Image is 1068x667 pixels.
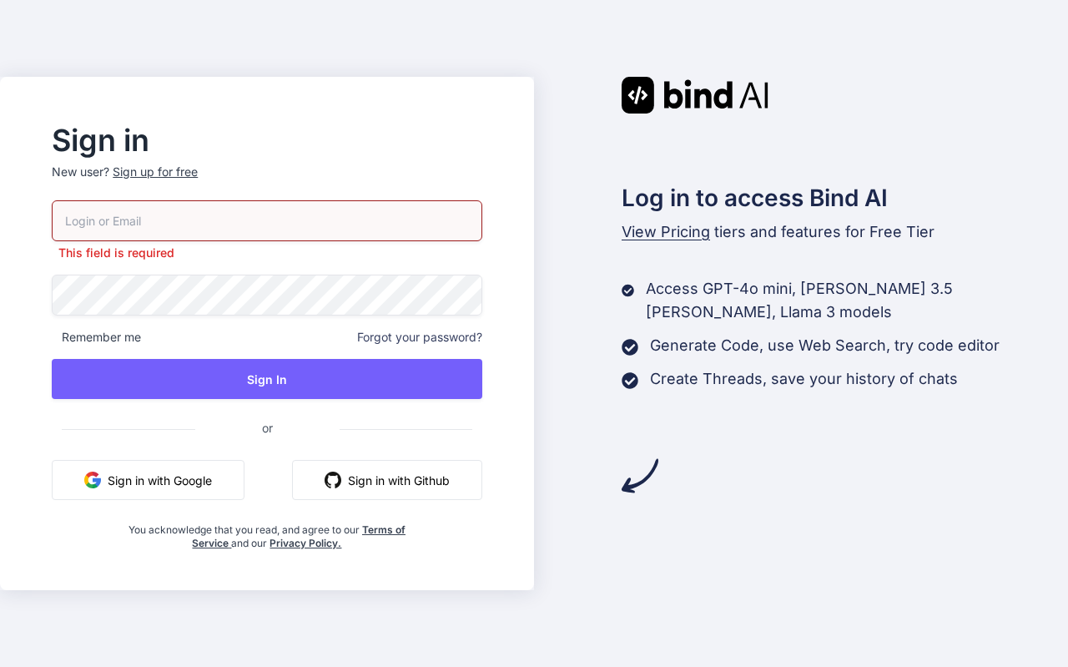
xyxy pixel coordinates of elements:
[622,180,1068,215] h2: Log in to access Bind AI
[123,513,411,550] div: You acknowledge that you read, and agree to our and our
[52,200,481,241] input: Login or Email
[52,460,244,500] button: Sign in with Google
[650,334,1000,357] p: Generate Code, use Web Search, try code editor
[622,223,710,240] span: View Pricing
[622,77,768,114] img: Bind AI logo
[650,367,958,391] p: Create Threads, save your history of chats
[622,220,1068,244] p: tiers and features for Free Tier
[52,359,481,399] button: Sign In
[622,457,658,494] img: arrow
[270,537,341,549] a: Privacy Policy.
[292,460,482,500] button: Sign in with Github
[52,127,481,154] h2: Sign in
[52,329,141,346] span: Remember me
[646,277,1068,324] p: Access GPT-4o mini, [PERSON_NAME] 3.5 [PERSON_NAME], Llama 3 models
[52,164,481,200] p: New user?
[195,407,340,448] span: or
[113,164,198,180] div: Sign up for free
[52,245,481,261] p: This field is required
[84,472,101,488] img: google
[357,329,482,346] span: Forgot your password?
[325,472,341,488] img: github
[192,523,406,549] a: Terms of Service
